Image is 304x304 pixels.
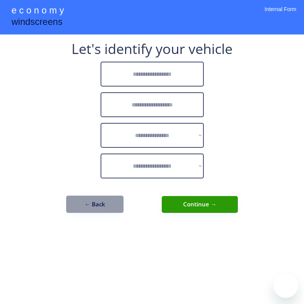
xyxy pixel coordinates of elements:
[11,4,64,18] div: e c o n o m y
[162,196,238,213] button: Continue →
[265,6,296,23] div: Internal Form
[72,42,232,56] div: Let's identify your vehicle
[11,15,62,30] div: windscreens
[66,196,124,213] button: ← Back
[273,273,298,298] iframe: Button to launch messaging window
